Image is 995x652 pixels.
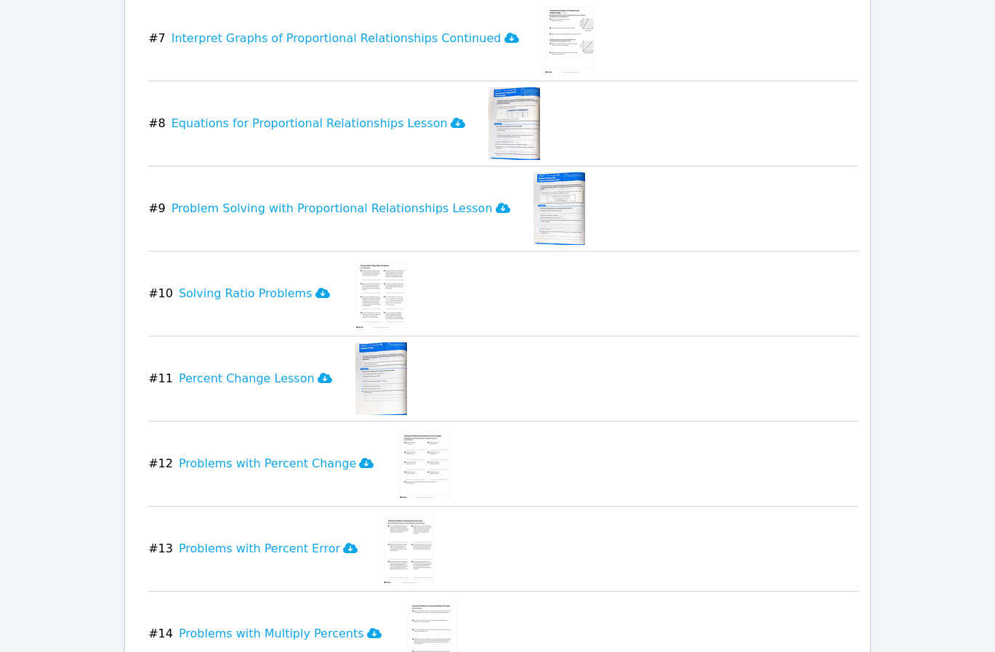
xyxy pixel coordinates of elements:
span: # 14 [148,625,173,643]
h3: Equations for Proportional Relationships Lesson [172,115,465,132]
span: # 13 [148,540,173,558]
img: Solving Ratio Problems [353,257,409,330]
h3: Percent Change Lesson [179,370,332,387]
button: #10Solving Ratio Problems [148,257,341,330]
span: # 9 [148,200,166,217]
button: #8Equations for Proportional Relationships Lesson [148,87,477,160]
span: # 11 [148,370,173,387]
h3: Solving Ratio Problems [179,285,330,302]
button: #12Problems with Percent Change [148,427,385,500]
span: # 7 [148,30,166,47]
img: Percent Change Lesson [355,342,407,415]
button: #13Problems with Percent Error [148,512,369,585]
img: Interpret Graphs of Proportional Relationships Continued [542,2,598,75]
h3: Problems with Multiply Percents [179,625,382,643]
img: Problems with Percent Change [397,427,453,500]
h3: Interpret Graphs of Proportional Relationships Continued [172,30,519,47]
button: #11Percent Change Lesson [148,342,343,415]
span: # 8 [148,115,166,132]
span: # 10 [148,285,173,302]
img: Problems with Percent Error [381,512,437,585]
img: Problem Solving with Proportional Relationships Lesson [533,172,585,245]
button: #9Problem Solving with Proportional Relationships Lesson [148,172,521,245]
button: #7Interpret Graphs of Proportional Relationships Continued [148,2,530,75]
h3: Problem Solving with Proportional Relationships Lesson [172,200,510,217]
h3: Problems with Percent Change [179,455,374,472]
h3: Problems with Percent Error [179,540,358,558]
img: Equations for Proportional Relationships Lesson [488,87,540,160]
span: # 12 [148,455,173,472]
